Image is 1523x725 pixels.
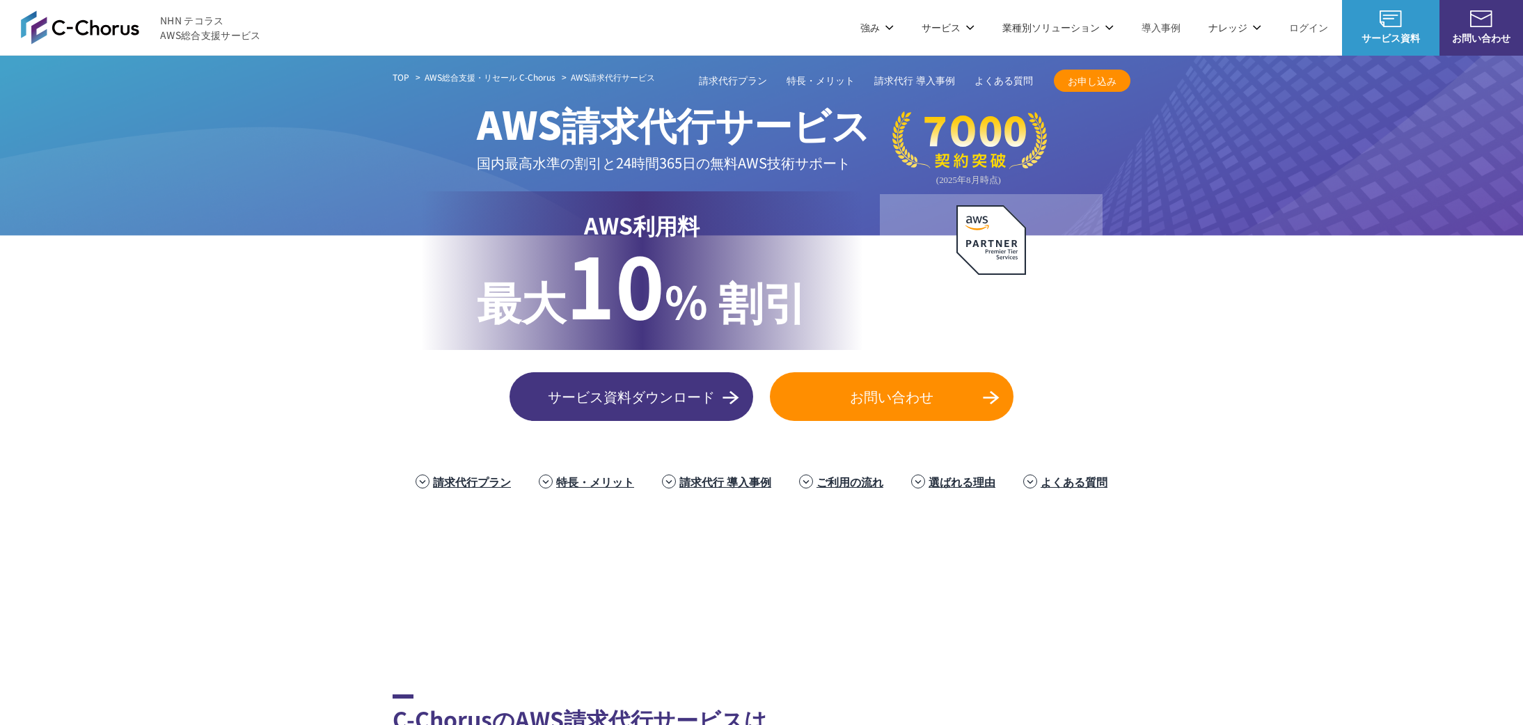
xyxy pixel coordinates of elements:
[922,20,974,35] p: サービス
[477,241,807,333] p: % 割引
[1380,10,1402,27] img: AWS総合支援サービス C-Chorus サービス資料
[571,71,655,83] span: AWS請求代行サービス
[1054,70,1130,92] a: お申し込み
[1103,597,1215,653] img: 大阪工業大学
[352,597,463,653] img: クリーク・アンド・リバー
[1002,20,1114,35] p: 業種別ソリューション
[816,473,883,490] a: ご利用の流れ
[433,473,511,490] a: 請求代行プラン
[1034,527,1145,583] img: 共同通信デジタル
[860,20,894,35] p: 強み
[978,597,1089,653] img: 一橋大学
[1342,31,1439,45] span: サービス資料
[783,527,894,583] img: 東京書籍
[1159,527,1270,583] img: まぐまぐ
[1410,527,1521,583] img: オリックス・レンテック
[425,71,555,83] a: AWS総合支援・リセール C-Chorus
[160,13,261,42] span: NHN テコラス AWS総合支援サービス
[282,527,393,583] img: 住友生命保険相互
[956,205,1026,275] img: AWSプレミアティアサービスパートナー
[874,74,955,88] a: 請求代行 導入事例
[477,208,807,241] p: AWS利用料
[477,151,870,174] p: 国内最高水準の割引と 24時間365日の無料AWS技術サポート
[1142,20,1181,35] a: 導入事例
[1229,597,1340,653] img: 香川大学
[1289,20,1328,35] a: ログイン
[1470,10,1492,27] img: お問い合わせ
[1208,20,1261,35] p: ナレッジ
[510,386,753,407] span: サービス資料ダウンロード
[1354,597,1465,653] img: 佐賀大学
[928,283,1053,335] p: AWS最上位 プレミアティア サービスパートナー
[510,372,753,421] a: サービス資料ダウンロード
[226,597,338,653] img: エイチーム
[658,527,769,583] img: ヤマサ醤油
[1284,527,1396,583] img: ラクサス・テクノロジーズ
[770,386,1013,407] span: お問い合わせ
[929,473,995,490] a: 選ばれる理由
[566,223,665,344] span: 10
[770,372,1013,421] a: お問い合わせ
[908,527,1020,583] img: クリスピー・クリーム・ドーナツ
[477,95,870,151] span: AWS請求代行サービス
[21,10,261,44] a: AWS総合支援サービス C-Chorus NHN テコラスAWS総合支援サービス
[699,74,767,88] a: 請求代行プラン
[853,597,964,653] img: 早稲田大学
[974,74,1033,88] a: よくある質問
[556,473,634,490] a: 特長・メリット
[679,473,771,490] a: 請求代行 導入事例
[787,74,855,88] a: 特長・メリット
[157,527,268,583] img: ミズノ
[393,71,409,83] a: TOP
[477,268,566,332] span: 最大
[892,111,1047,186] img: 契約件数
[602,597,713,653] img: 日本財団
[532,527,644,583] img: エアトリ
[1041,473,1107,490] a: よくある質問
[727,597,839,653] img: 慶應義塾
[1054,74,1130,88] span: お申し込み
[101,597,212,653] img: ファンコミュニケーションズ
[477,597,588,653] img: 国境なき医師団
[407,527,519,583] img: フジモトHD
[21,10,139,44] img: AWS総合支援サービス C-Chorus
[1439,31,1523,45] span: お問い合わせ
[31,527,143,583] img: 三菱地所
